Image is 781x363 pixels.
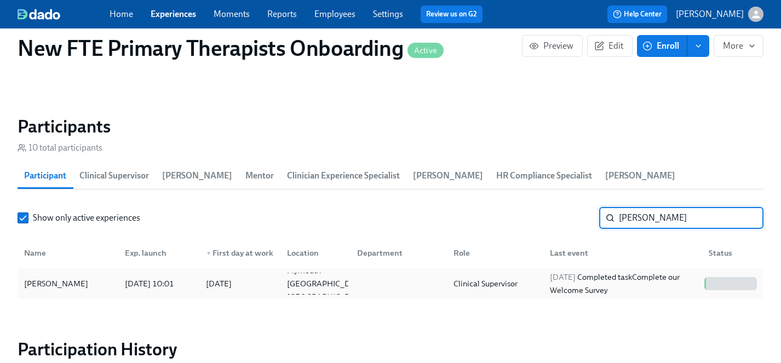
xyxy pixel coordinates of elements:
h2: Participants [18,116,763,137]
div: Status [700,242,761,264]
div: 10 total participants [18,142,102,154]
div: [DATE] [206,277,232,290]
div: Department [348,242,445,264]
a: Employees [314,9,355,19]
span: Clinical Supervisor [79,168,149,183]
div: Last event [545,246,700,260]
span: Edit [596,41,623,51]
p: [PERSON_NAME] [676,8,744,20]
div: Exp. launch [120,246,197,260]
div: [PERSON_NAME] [20,277,93,290]
div: Completed task Complete our Welcome Survey [545,270,700,297]
h2: Participation History [18,338,763,360]
span: Help Center [613,9,662,20]
span: More [723,41,754,51]
span: Clinician Experience Specialist [287,168,400,183]
div: [DATE] 10:01 [120,277,197,290]
div: Exp. launch [116,242,197,264]
div: Status [704,246,761,260]
button: Enroll [637,35,687,57]
button: Edit [587,35,633,57]
button: More [714,35,763,57]
h1: New FTE Primary Therapists Onboarding [18,35,444,61]
a: Settings [373,9,403,19]
span: Show only active experiences [33,212,140,224]
div: Role [449,246,541,260]
button: Help Center [607,5,667,23]
a: Home [110,9,133,19]
div: [PERSON_NAME][DATE] 10:01[DATE]Plymouth [GEOGRAPHIC_DATA] [GEOGRAPHIC_DATA]Clinical Supervisor[DA... [18,268,763,299]
div: Last event [541,242,700,264]
button: Review us on G2 [421,5,483,23]
span: [PERSON_NAME] [413,168,483,183]
div: ▼First day at work [197,242,278,264]
div: Location [283,246,348,260]
div: Location [278,242,348,264]
div: First day at work [202,246,278,260]
span: Mentor [245,168,274,183]
div: Name [20,246,116,260]
a: dado [18,9,110,20]
div: Plymouth [GEOGRAPHIC_DATA] [GEOGRAPHIC_DATA] [283,264,372,303]
a: Experiences [151,9,196,19]
span: ▼ [206,251,211,256]
span: Participant [24,168,66,183]
img: dado [18,9,60,20]
span: Preview [531,41,573,51]
div: Department [353,246,445,260]
div: Clinical Supervisor [449,277,541,290]
button: Preview [522,35,583,57]
a: Review us on G2 [426,9,477,20]
span: Active [407,47,444,55]
span: HR Compliance Specialist [496,168,592,183]
div: Name [20,242,116,264]
a: Moments [214,9,250,19]
input: Search by name [619,207,763,229]
span: [PERSON_NAME] [605,168,675,183]
button: [PERSON_NAME] [676,7,763,22]
span: [PERSON_NAME] [162,168,232,183]
button: enroll [687,35,709,57]
span: Enroll [645,41,679,51]
div: Role [445,242,541,264]
span: [DATE] [550,272,576,282]
a: Reports [267,9,297,19]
